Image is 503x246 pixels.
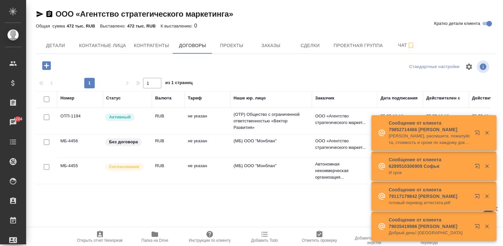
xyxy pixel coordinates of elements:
span: Контактные лица [79,42,126,50]
p: ООО «Агентство стратегического маркет... [315,113,374,126]
td: (OTP) Общество с ограниченной ответственностью «Вектор Развития» [230,108,312,134]
button: Закрыть [480,130,494,136]
span: Отметить проверку [302,238,337,243]
button: Открыть отчет Newspeak [73,228,127,246]
p: 25.09, [426,114,438,118]
span: Детали [40,42,71,50]
span: Проектная группа [333,42,383,50]
td: RUB [152,110,185,132]
div: 0 [36,22,496,30]
div: Дата подписания [381,95,418,101]
td: (МБ) ООО "Монблан" [230,159,312,182]
p: Общая сумма [36,24,67,28]
button: Закрыть [480,193,494,199]
span: из 1 страниц [165,79,193,88]
td: МБ-4456 [57,134,103,157]
p: [PERSON_NAME], распишите, пожалуйста, стоимость и сроки по каждому документу отдельно 🙌 … Как при... [389,133,470,146]
p: Сообщение от клиента 6289510306909 Софья [389,156,470,169]
button: Добавить Todo [237,228,292,246]
p: И срок [389,169,470,176]
div: Тариф [188,95,202,101]
div: Действителен с [426,95,460,101]
p: 25.09, [472,114,484,118]
p: ООО «Агентство стратегического маркет... [315,138,374,151]
button: Скопировать ссылку [45,10,53,18]
span: Добавить инструкции верстки [351,236,398,245]
td: не указан [185,159,230,182]
span: Кратко детали клиента [434,20,480,27]
p: Сообщение от клиента 79852714466 [PERSON_NAME] [389,120,470,133]
button: Добавить инструкции верстки [347,228,402,246]
p: 472 тыс. RUB [127,24,161,28]
p: Сообщение от клиента 79035419986 [PERSON_NAME] [389,217,470,230]
td: RUB [152,134,185,157]
button: Закрыть [480,163,494,169]
div: Заказчик [315,95,334,101]
span: Проекты [216,42,247,50]
span: 4204 [9,116,26,122]
p: Активный [109,114,131,120]
button: Папка на Drive [127,228,182,246]
button: Добавить договор [38,59,56,72]
td: не указан [185,110,230,132]
span: Контрагенты [134,42,169,50]
p: Без договора [109,139,138,145]
svg: Подписаться [407,42,415,49]
button: Отметить проверку [292,228,347,246]
td: (МБ) ООО "Монблан" [230,134,312,157]
p: готовый перевод аттестата.pdf [389,200,470,206]
td: МБ-4455 [57,159,103,182]
span: Папка на Drive [141,238,168,243]
button: Открыть в новой вкладке [471,220,486,236]
span: Посмотреть информацию [477,61,491,73]
p: 15:15 [393,114,403,118]
span: Сделки [294,42,326,50]
span: Чат [391,41,422,49]
div: Номер [60,95,74,101]
span: Договоры [177,42,208,50]
p: К выставлению: [161,24,194,28]
span: Добавить Todo [251,238,278,243]
span: Заказы [255,42,286,50]
div: Статус [106,95,121,101]
div: Валюта [155,95,171,101]
span: Открыть отчет Newspeak [77,238,123,243]
button: Скопировать ссылку для ЯМессенджера [36,10,44,18]
div: Наше юр. лицо [234,95,266,101]
p: 15:15 [484,114,495,118]
button: Открыть в новой вкладке [471,126,486,142]
p: Сообщение от клиента 79117179842 [PERSON_NAME] [389,186,470,200]
p: Добрый день! [GEOGRAPHIC_DATA] [389,230,470,236]
p: Согласование [109,164,139,170]
a: 4204 [2,114,24,131]
button: Открыть в новой вкладке [471,160,486,175]
p: Выставлено: [100,24,127,28]
span: Настроить таблицу [461,59,477,75]
p: 15:15 [438,114,449,118]
td: ОТП-1194 [57,110,103,132]
td: не указан [185,134,230,157]
a: ООО «Агентство стратегического маркетинга» [56,9,233,18]
p: 25.09, [381,114,393,118]
td: RUB [152,159,185,182]
button: Инструкции по клиенту [182,228,237,246]
button: Открыть в новой вкладке [471,190,486,205]
p: 472 тыс. RUB [67,24,100,28]
button: Закрыть [480,223,494,229]
div: split button [408,62,461,72]
p: Автономная некоммерческая организация... [315,161,374,181]
span: Инструкции по клиенту [189,238,231,243]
